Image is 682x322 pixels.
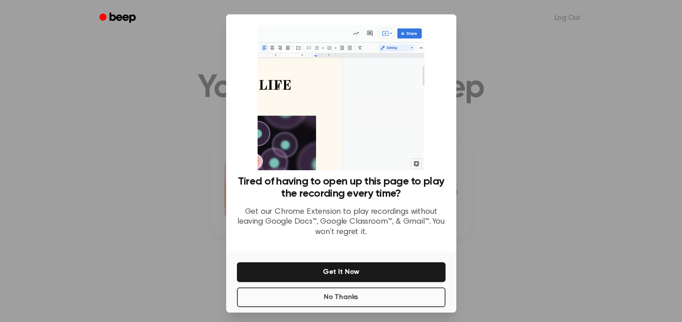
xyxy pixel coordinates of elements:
h3: Tired of having to open up this page to play the recording every time? [237,176,446,200]
button: Get It Now [237,262,446,282]
a: Log Out [546,7,589,29]
p: Get our Chrome Extension to play recordings without leaving Google Docs™, Google Classroom™, & Gm... [237,207,446,238]
a: Beep [93,9,144,27]
button: No Thanks [237,287,446,307]
img: Beep extension in action [258,25,424,170]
